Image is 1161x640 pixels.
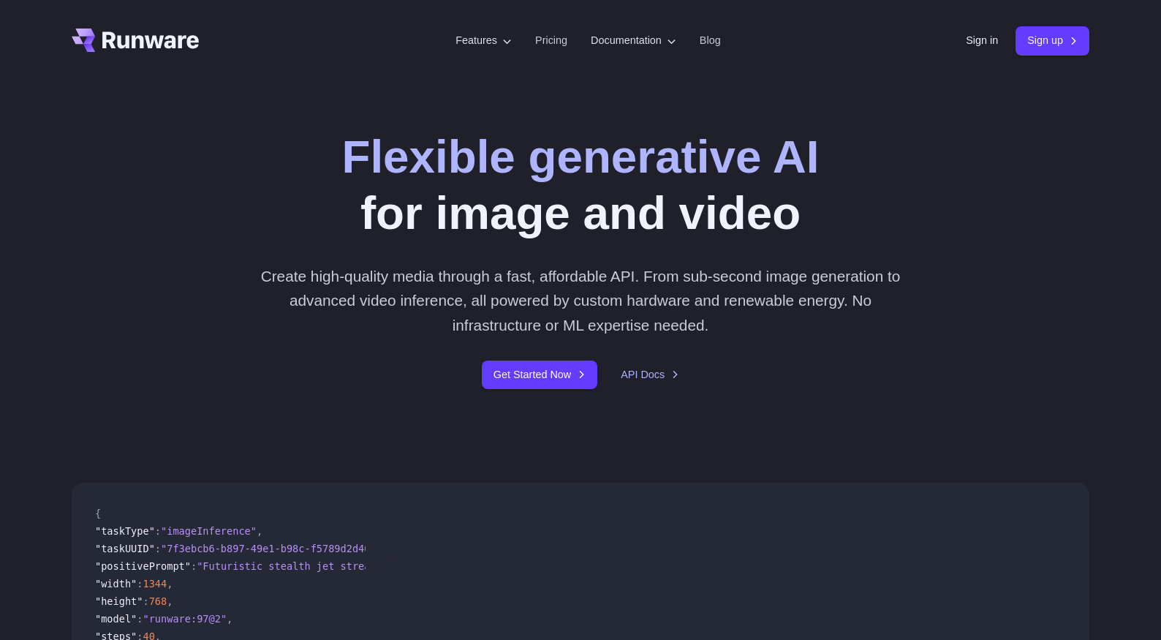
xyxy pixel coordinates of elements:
[155,525,161,537] span: :
[966,32,998,49] a: Sign in
[621,366,679,383] a: API Docs
[95,560,191,572] span: "positivePrompt"
[149,595,167,607] span: 768
[155,543,161,554] span: :
[197,560,741,572] span: "Futuristic stealth jet streaking through a neon-lit cityscape with glowing purple exhaust"
[591,32,676,49] label: Documentation
[341,130,819,183] strong: Flexible generative AI
[161,525,257,537] span: "imageInference"
[143,613,227,625] span: "runware:97@2"
[95,525,155,537] span: "taskType"
[700,32,721,49] a: Blog
[137,613,143,625] span: :
[535,32,567,49] a: Pricing
[341,129,819,241] h1: for image and video
[95,578,137,590] span: "width"
[143,578,167,590] span: 1344
[95,543,155,554] span: "taskUUID"
[482,361,597,389] a: Get Started Now
[161,543,388,554] span: "7f3ebcb6-b897-49e1-b98c-f5789d2d40d7"
[72,29,199,52] a: Go to /
[167,595,173,607] span: ,
[137,578,143,590] span: :
[255,264,907,337] p: Create high-quality media through a fast, affordable API. From sub-second image generation to adv...
[167,578,173,590] span: ,
[455,32,512,49] label: Features
[1016,26,1089,55] a: Sign up
[95,613,137,625] span: "model"
[227,613,232,625] span: ,
[143,595,148,607] span: :
[191,560,197,572] span: :
[95,595,143,607] span: "height"
[257,525,262,537] span: ,
[95,508,101,519] span: {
